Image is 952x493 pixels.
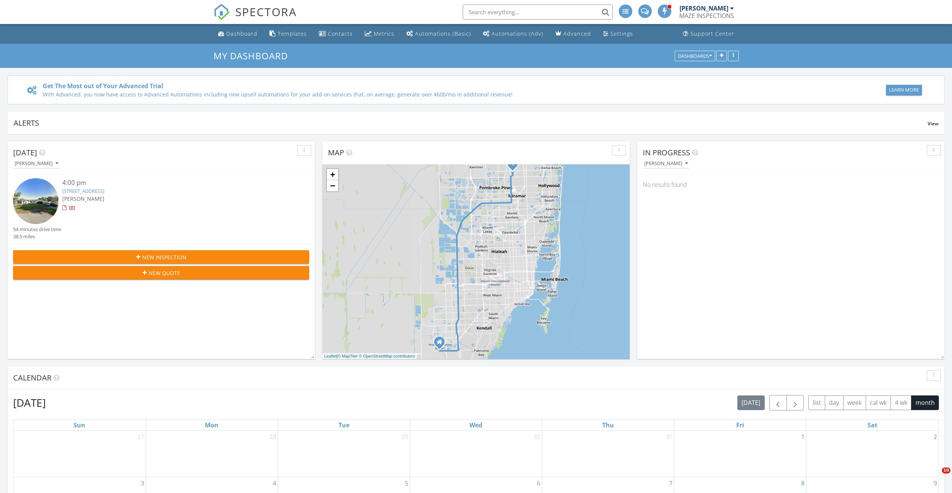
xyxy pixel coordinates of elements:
[136,431,146,443] a: Go to July 27, 2025
[226,30,257,37] div: Dashboard
[327,169,338,180] a: Zoom in
[13,159,60,169] button: [PERSON_NAME]
[737,395,765,410] button: [DATE]
[808,395,825,410] button: list
[62,178,284,188] div: 4:00 pm
[532,431,542,443] a: Go to July 30, 2025
[235,4,297,20] span: SPECTORA
[675,51,715,61] button: Dashboards
[14,118,928,128] div: Alerts
[800,431,806,443] a: Go to August 1, 2025
[278,30,307,37] div: Templates
[403,477,410,489] a: Go to August 5, 2025
[410,431,542,477] td: Go to July 30, 2025
[468,420,484,430] a: Wednesday
[13,226,61,233] div: 54 minutes drive time
[62,195,104,202] span: [PERSON_NAME]
[13,266,309,280] button: New Quote
[637,174,944,195] div: No results found
[362,27,397,41] a: Metrics
[43,90,778,98] div: With Advanced, you now have access to Advanced Automations including new upsell automations for y...
[214,10,297,26] a: SPECTORA
[942,467,950,473] span: 10
[668,477,674,489] a: Go to August 7, 2025
[62,188,104,194] a: [STREET_ADDRESS]
[563,30,591,37] div: Advanced
[324,354,337,358] a: Leaflet
[13,373,51,383] span: Calendar
[866,420,879,430] a: Saturday
[337,420,351,430] a: Tuesday
[72,420,87,430] a: Sunday
[139,477,146,489] a: Go to August 3, 2025
[928,120,938,127] span: View
[611,30,633,37] div: Settings
[932,431,938,443] a: Go to August 2, 2025
[415,30,471,37] div: Automations (Basic)
[806,431,938,477] td: Go to August 2, 2025
[680,27,737,41] a: Support Center
[359,354,415,358] a: © OpenStreetMap contributors
[13,233,61,240] div: 38.5 miles
[214,4,230,20] img: The Best Home Inspection Software - Spectora
[374,30,394,37] div: Metrics
[735,420,746,430] a: Friday
[338,354,358,358] a: © MapTiler
[679,12,734,20] div: MAZE INSPECTIONS
[601,420,615,430] a: Thursday
[268,431,278,443] a: Go to July 28, 2025
[511,161,514,167] i: 1
[271,477,278,489] a: Go to August 4, 2025
[13,178,59,224] img: streetview
[552,27,594,41] a: Advanced
[643,147,690,158] span: In Progress
[322,353,417,359] div: |
[463,5,613,20] input: Search everything...
[480,27,546,41] a: Automations (Advanced)
[690,30,734,37] div: Support Center
[328,30,353,37] div: Contacts
[889,86,919,94] div: Learn More
[600,27,636,41] a: Settings
[13,178,309,240] a: 4:00 pm [STREET_ADDRESS] [PERSON_NAME] 54 minutes drive time 38.5 miles
[439,342,444,346] div: 15060 sw 147 pl, Miami FL 33196
[825,395,844,410] button: day
[13,395,46,410] h2: [DATE]
[316,27,356,41] a: Contacts
[492,30,543,37] div: Automations (Adv)
[146,431,278,477] td: Go to July 28, 2025
[926,467,944,485] iframe: Intercom live chat
[14,431,146,477] td: Go to July 27, 2025
[15,161,58,166] div: [PERSON_NAME]
[886,85,922,95] button: Learn More
[328,147,344,158] span: Map
[149,269,180,277] span: New Quote
[203,420,220,430] a: Monday
[680,5,728,12] div: [PERSON_NAME]
[513,163,517,168] div: 7711 NW 38th St, Hollywood, FL 33024
[769,395,787,410] button: Previous month
[643,159,689,169] button: [PERSON_NAME]
[214,50,294,62] a: My Dashboard
[327,180,338,191] a: Zoom out
[787,395,804,410] button: Next month
[215,27,260,41] a: Dashboard
[43,81,778,90] div: Get The Most out of Your Advanced Trial
[678,53,712,59] div: Dashboards
[535,477,542,489] a: Go to August 6, 2025
[278,431,410,477] td: Go to July 29, 2025
[542,431,674,477] td: Go to July 31, 2025
[911,395,939,410] button: month
[644,161,688,166] div: [PERSON_NAME]
[800,477,806,489] a: Go to August 8, 2025
[866,395,891,410] button: cal wk
[674,431,806,477] td: Go to August 1, 2025
[843,395,866,410] button: week
[403,27,474,41] a: Automations (Basic)
[266,27,310,41] a: Templates
[890,395,911,410] button: 4 wk
[142,253,186,261] span: New Inspection
[400,431,410,443] a: Go to July 29, 2025
[13,147,37,158] span: [DATE]
[13,250,309,264] button: New Inspection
